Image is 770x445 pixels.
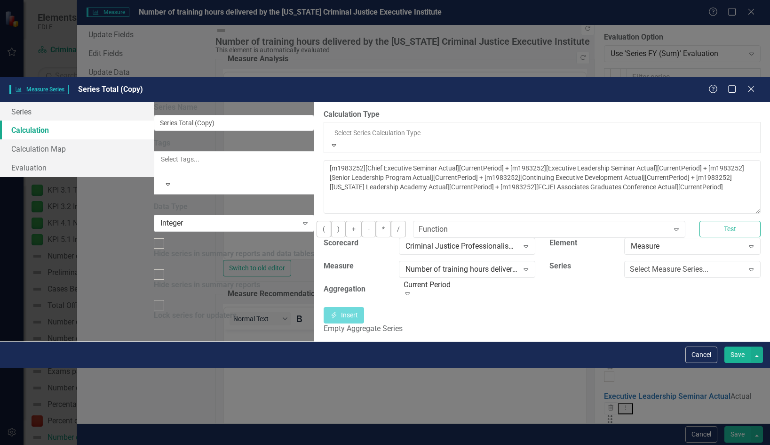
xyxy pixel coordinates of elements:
[631,241,744,252] div: Measure
[405,264,518,275] div: Number of training hours delivered by the [US_STATE] Criminal Justice Executive Institute
[9,85,69,94] span: Measure Series
[346,221,362,237] button: +
[154,249,314,259] div: Hide series in summary reports and data tables
[404,280,536,291] div: Current Period
[724,347,751,363] button: Save
[549,238,577,249] label: Element
[154,115,314,131] input: Series Name
[78,85,143,94] span: Series Total (Copy)
[391,221,406,237] button: /
[154,280,260,291] div: Hide series in summary reports
[324,284,365,295] label: Aggregation
[154,202,314,212] label: Data Type
[630,264,708,275] div: Select Measure Series...
[324,160,761,214] textarea: [m1983252][Chief Executive Seminar Actual][CurrentPeriod] + [m1983252][Executive Leadership Semin...
[154,102,314,113] label: Series Name
[331,221,346,237] button: )
[324,307,364,324] button: Insert
[161,154,307,164] div: Select Tags...
[317,221,331,237] button: (
[419,224,448,235] div: Function
[324,261,354,272] label: Measure
[324,109,761,120] label: Calculation Type
[324,238,358,249] label: Scorecard
[160,218,298,229] div: Integer
[362,221,376,237] button: -
[699,221,761,237] button: Test
[685,347,717,363] button: Cancel
[324,324,761,334] div: Empty Aggregate Series
[154,310,237,321] div: Lock series for updaters
[549,261,571,272] label: Series
[405,241,518,252] div: Criminal Justice Professionalism, Standards & Training Services
[154,138,314,149] label: Tags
